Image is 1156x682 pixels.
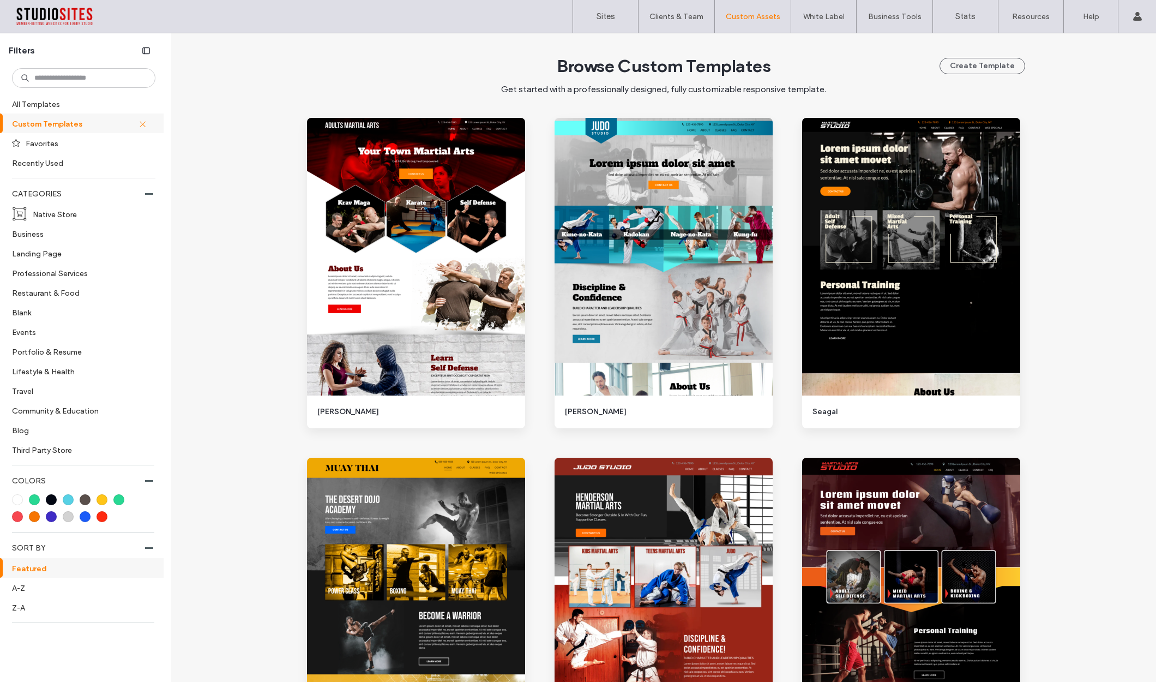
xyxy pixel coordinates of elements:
label: Portfolio & Resume [12,342,146,361]
label: Restaurant & Food [12,283,146,302]
label: Custom Assets [726,12,780,21]
label: Business Tools [868,12,922,21]
label: Favorites [26,134,146,153]
label: Community & Education [12,401,146,420]
label: SORT BY [12,538,145,558]
label: Recently Used [12,153,146,172]
img: i_cart_boxed [12,206,27,222]
label: Clients & Team [649,12,703,21]
label: Featured [12,559,146,578]
label: Blank [12,303,146,322]
label: Sites [597,11,615,21]
label: Events [12,322,146,342]
label: Z-A [12,598,153,617]
label: Custom Templates [12,114,139,133]
label: COLORS [12,471,145,491]
label: Third Party Store [12,440,146,459]
label: Travel [12,381,146,400]
label: Business [12,224,146,243]
span: Get started with a professionally designed, fully customizable responsive template. [501,84,826,94]
label: Resources [1012,12,1050,21]
label: A-Z [12,578,153,597]
span: Browse Custom Templates [557,55,771,76]
label: All Templates [12,94,153,113]
label: Blog [12,421,146,440]
label: White Label [803,12,845,21]
label: CATEGORIES [12,184,145,204]
label: Professional Services [12,264,146,283]
span: Filters [9,45,35,57]
button: Create Template [940,58,1025,74]
label: Help [1083,12,1099,21]
label: Native Store [33,205,146,224]
label: Landing Page [12,244,146,263]
label: Lifestyle & Health [12,362,146,381]
label: Stats [955,11,976,21]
